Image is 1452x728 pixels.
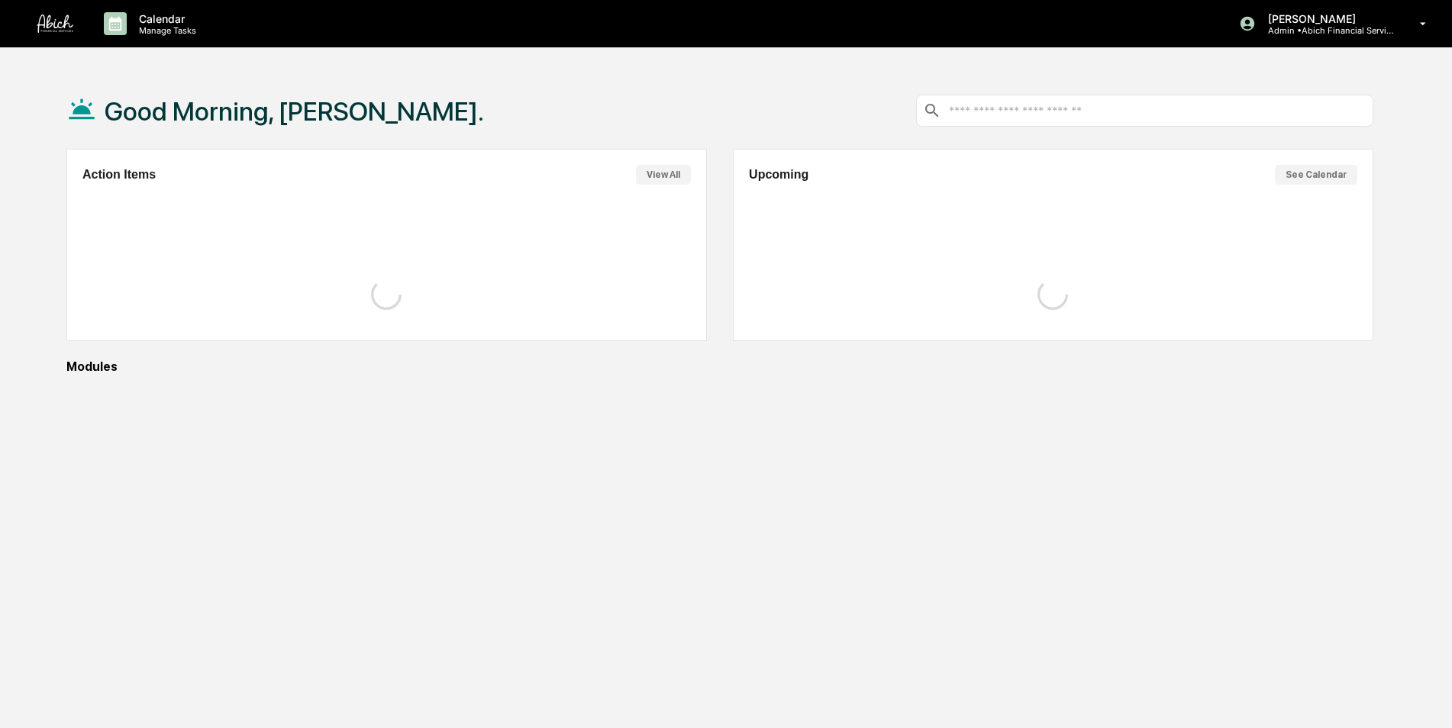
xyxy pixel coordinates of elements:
[37,14,73,33] img: logo
[127,25,204,36] p: Manage Tasks
[127,12,204,25] p: Calendar
[1256,25,1398,36] p: Admin • Abich Financial Services
[66,359,1373,374] div: Modules
[1275,165,1357,185] button: See Calendar
[82,168,156,182] h2: Action Items
[105,96,484,127] h1: Good Morning, [PERSON_NAME].
[1256,12,1398,25] p: [PERSON_NAME]
[749,168,808,182] h2: Upcoming
[636,165,691,185] button: View All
